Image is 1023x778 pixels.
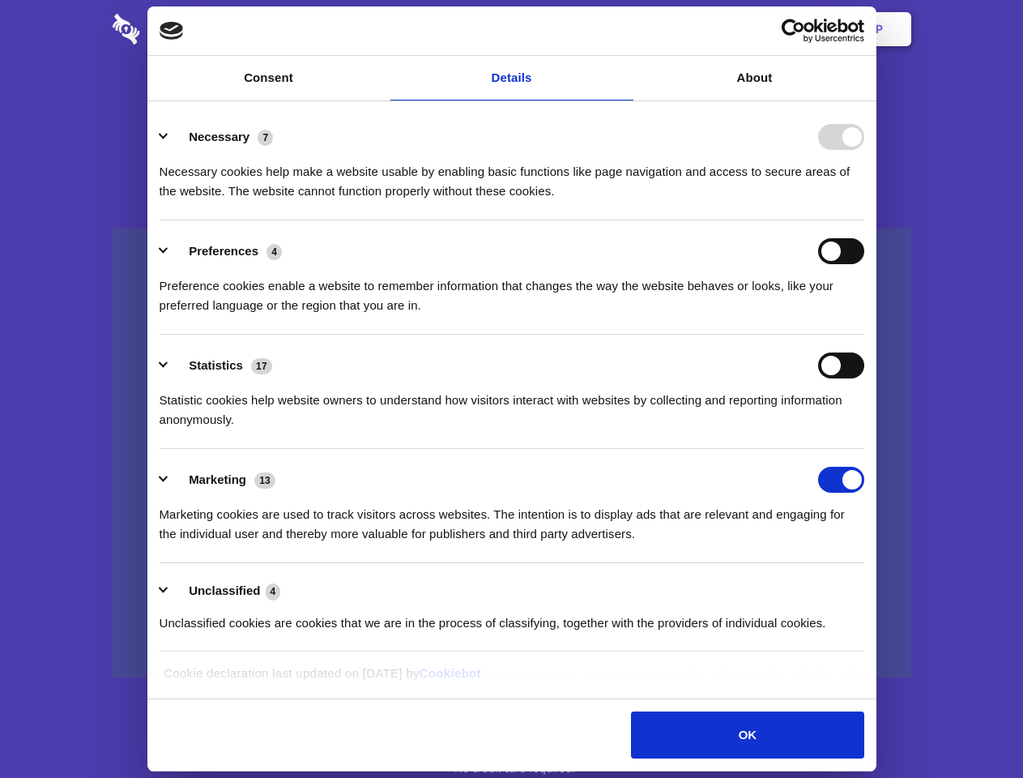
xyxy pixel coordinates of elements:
div: Marketing cookies are used to track visitors across websites. The intention is to display ads tha... [160,493,864,544]
div: Cookie declaration last updated on [DATE] by [151,664,872,695]
a: About [633,56,876,100]
img: logo-wordmark-white-trans-d4663122ce5f474addd5e946df7df03e33cb6a1c49d2221995e7729f52c070b2.svg [113,14,251,45]
span: 7 [258,130,273,146]
a: Contact [657,4,731,54]
div: Statistic cookies help website owners to understand how visitors interact with websites by collec... [160,378,864,430]
span: 13 [254,472,275,489]
span: 4 [266,244,282,260]
a: Login [735,4,805,54]
button: Unclassified (4) [160,581,291,601]
div: Unclassified cookies are cookies that we are in the process of classifying, together with the pro... [160,601,864,633]
div: Necessary cookies help make a website usable by enabling basic functions like page navigation and... [160,150,864,201]
a: Usercentrics Cookiebot - opens in a new window [722,19,864,43]
label: Preferences [189,244,258,258]
a: Details [390,56,633,100]
h1: Eliminate Slack Data Loss. [113,73,911,131]
iframe: Drift Widget Chat Controller [942,697,1004,759]
label: Marketing [189,472,246,486]
a: Consent [147,56,390,100]
img: logo [160,22,184,40]
button: Marketing (13) [160,467,286,493]
button: Statistics (17) [160,353,283,378]
a: Wistia video thumbnail [113,229,911,678]
span: 4 [266,583,281,600]
span: 17 [251,358,272,374]
h4: Auto-redaction of sensitive data, encrypted data sharing and self-destructing private chats. Shar... [113,147,911,201]
label: Necessary [189,130,249,143]
label: Statistics [189,358,243,372]
a: Pricing [475,4,546,54]
button: OK [631,712,863,759]
a: Cookiebot [420,666,481,680]
button: Necessary (7) [160,124,283,150]
button: Preferences (4) [160,238,292,264]
div: Preference cookies enable a website to remember information that changes the way the website beha... [160,264,864,315]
